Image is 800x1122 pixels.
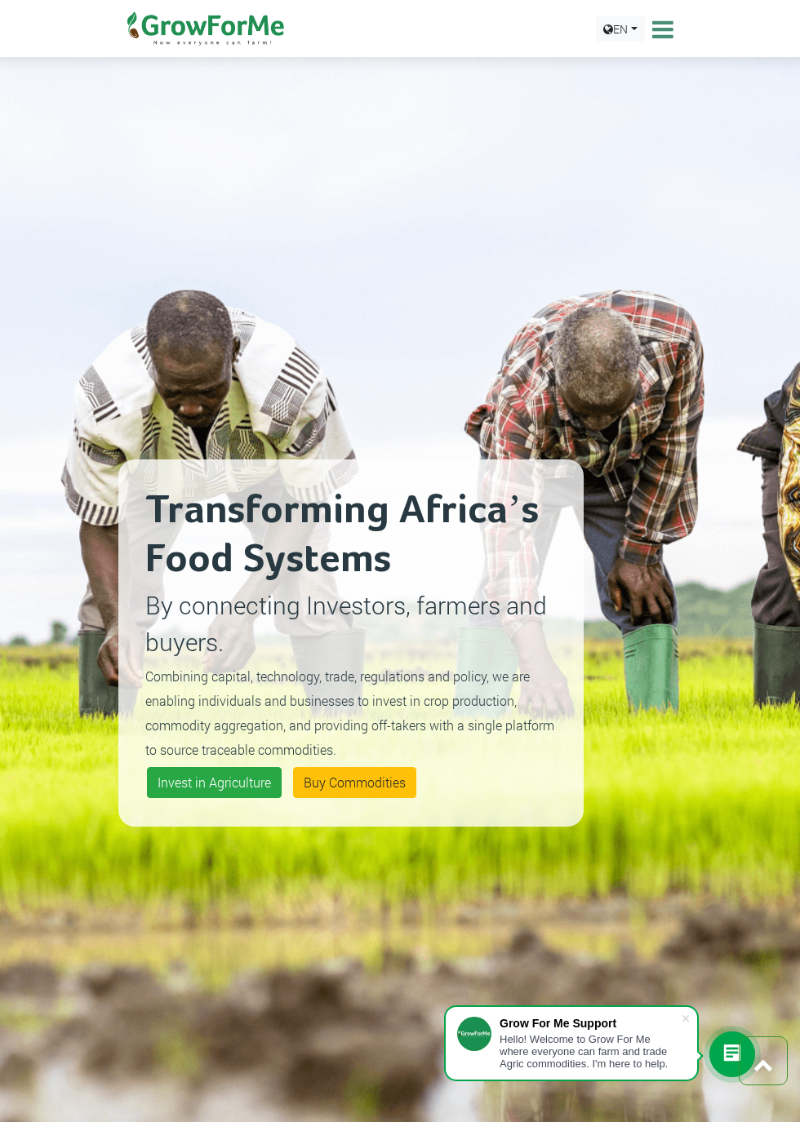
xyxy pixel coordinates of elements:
[293,767,416,798] a: Buy Commodities
[145,667,554,758] small: Combining capital, technology, trade, regulations and policy, we are enabling individuals and bus...
[147,767,282,798] a: Invest in Agriculture
[145,587,557,660] p: By connecting Investors, farmers and buyers.
[145,486,557,584] h2: Transforming Africa’s Food Systems
[500,1033,681,1070] div: Hello! Welcome to Grow For Me where everyone can farm and trade Agric commodities. I'm here to help.
[500,1017,681,1030] div: Grow For Me Support
[596,16,645,42] a: EN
